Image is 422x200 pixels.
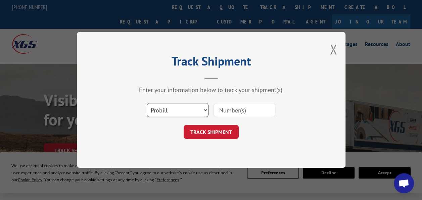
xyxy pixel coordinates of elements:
[214,103,275,117] input: Number(s)
[330,40,337,58] button: Close modal
[184,125,239,139] button: TRACK SHIPMENT
[110,86,312,94] div: Enter your information below to track your shipment(s).
[394,173,414,193] div: Open chat
[110,56,312,69] h2: Track Shipment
